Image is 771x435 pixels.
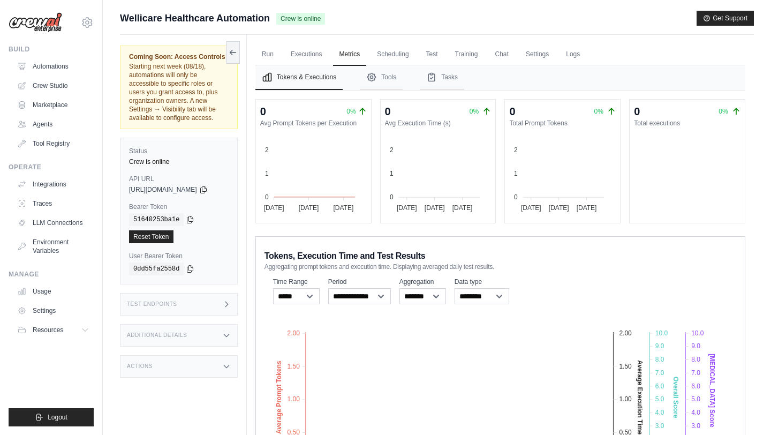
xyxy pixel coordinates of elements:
[275,361,283,434] text: Average Prompt Tokens
[549,204,569,212] tspan: [DATE]
[655,369,664,377] tspan: 7.0
[129,185,197,194] span: [URL][DOMAIN_NAME]
[634,104,640,119] div: 0
[619,395,632,403] tspan: 1.00
[452,204,472,212] tspan: [DATE]
[514,146,518,154] tspan: 2
[455,277,509,286] label: Data type
[33,326,63,334] span: Resources
[636,360,644,434] text: Average Execution Time
[594,108,603,115] span: 0%
[273,277,320,286] label: Time Range
[13,116,94,133] a: Agents
[655,382,664,390] tspan: 6.0
[333,204,353,212] tspan: [DATE]
[634,119,740,127] dt: Total executions
[129,52,229,61] span: Coming Soon: Access Controls
[127,332,187,339] h3: Additional Details
[691,369,700,377] tspan: 7.0
[519,43,555,66] a: Settings
[390,170,394,177] tspan: 1
[287,363,300,370] tspan: 1.50
[9,12,62,33] img: Logo
[264,204,284,212] tspan: [DATE]
[287,329,300,337] tspan: 2.00
[13,321,94,339] button: Resources
[255,65,343,90] button: Tokens & Executions
[346,107,356,116] span: 0%
[655,356,664,363] tspan: 8.0
[9,408,94,426] button: Logout
[619,363,632,370] tspan: 1.50
[399,277,446,286] label: Aggregation
[9,45,94,54] div: Build
[129,252,229,260] label: User Bearer Token
[691,356,700,363] tspan: 8.0
[691,395,700,403] tspan: 5.0
[13,58,94,75] a: Automations
[265,193,269,201] tspan: 0
[127,301,177,307] h3: Test Endpoints
[360,65,403,90] button: Tools
[619,329,632,337] tspan: 2.00
[514,170,518,177] tspan: 1
[13,176,94,193] a: Integrations
[265,146,269,154] tspan: 2
[260,104,266,119] div: 0
[470,108,479,115] span: 0%
[449,43,485,66] a: Training
[719,108,728,115] span: 0%
[691,329,704,337] tspan: 10.0
[385,119,492,127] dt: Avg Execution Time (s)
[13,135,94,152] a: Tool Registry
[264,262,494,271] span: Aggregating prompt tokens and execution time. Displaying averaged daily test results.
[655,329,668,337] tspan: 10.0
[655,409,664,416] tspan: 4.0
[390,146,394,154] tspan: 2
[298,204,319,212] tspan: [DATE]
[129,262,184,275] code: 0dd55fa2558d
[264,250,426,262] span: Tokens, Execution Time and Test Results
[13,195,94,212] a: Traces
[255,43,280,66] a: Run
[276,13,325,25] span: Crew is online
[655,422,664,430] tspan: 3.0
[255,65,745,90] nav: Tabs
[489,43,515,66] a: Chat
[265,170,269,177] tspan: 1
[129,157,229,166] div: Crew is online
[129,202,229,211] label: Bearer Token
[397,204,417,212] tspan: [DATE]
[9,163,94,171] div: Operate
[287,395,300,403] tspan: 1.00
[371,43,415,66] a: Scheduling
[127,363,153,370] h3: Actions
[390,193,394,201] tspan: 0
[577,204,597,212] tspan: [DATE]
[13,214,94,231] a: LLM Connections
[424,204,444,212] tspan: [DATE]
[385,104,391,119] div: 0
[13,234,94,259] a: Environment Variables
[13,77,94,94] a: Crew Studio
[708,354,715,427] text: [MEDICAL_DATA] Score
[691,382,700,390] tspan: 6.0
[655,395,664,403] tspan: 5.0
[697,11,754,26] button: Get Support
[333,43,367,66] a: Metrics
[514,193,518,201] tspan: 0
[691,342,700,350] tspan: 9.0
[691,422,700,430] tspan: 3.0
[129,175,229,183] label: API URL
[120,11,270,26] span: Wellicare Healthcare Automation
[129,147,229,155] label: Status
[260,119,367,127] dt: Avg Prompt Tokens per Execution
[691,409,700,416] tspan: 4.0
[13,283,94,300] a: Usage
[9,270,94,279] div: Manage
[521,204,541,212] tspan: [DATE]
[420,43,444,66] a: Test
[48,413,67,422] span: Logout
[284,43,329,66] a: Executions
[420,65,464,90] button: Tasks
